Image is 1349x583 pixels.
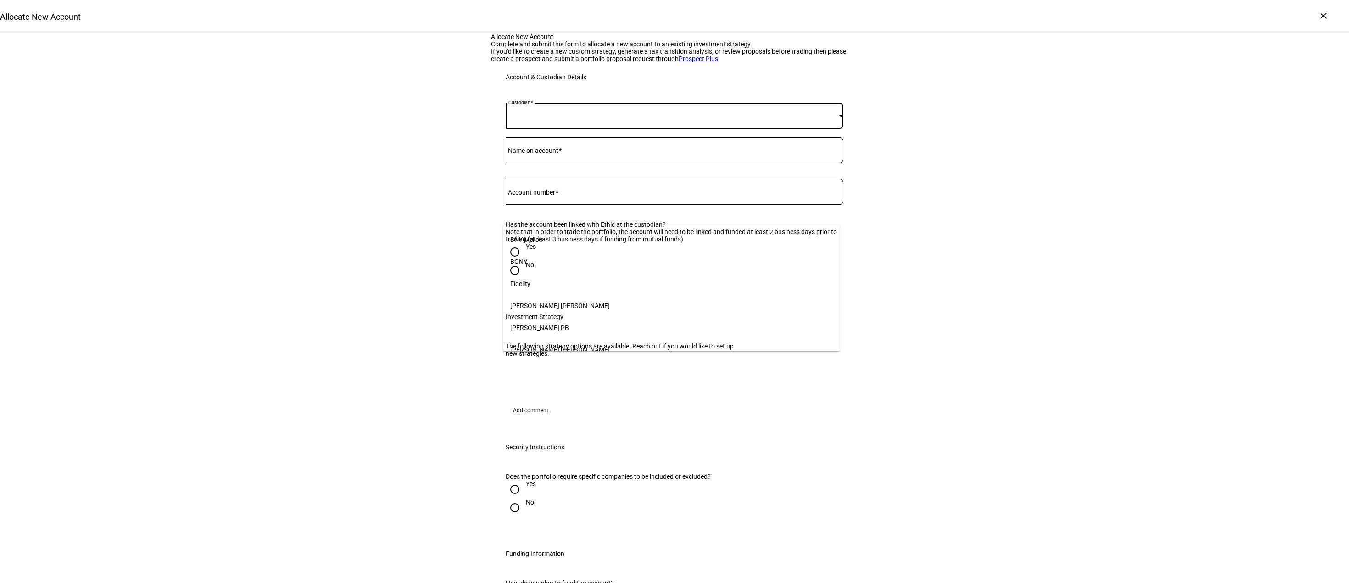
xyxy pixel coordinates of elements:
[510,302,610,309] span: [PERSON_NAME] [PERSON_NAME]
[510,280,530,287] span: Fidelity
[510,346,610,353] span: [PERSON_NAME] [PERSON_NAME]
[510,258,527,265] span: BONY
[510,324,569,331] span: [PERSON_NAME] PB
[510,236,543,243] span: BNY Mellon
